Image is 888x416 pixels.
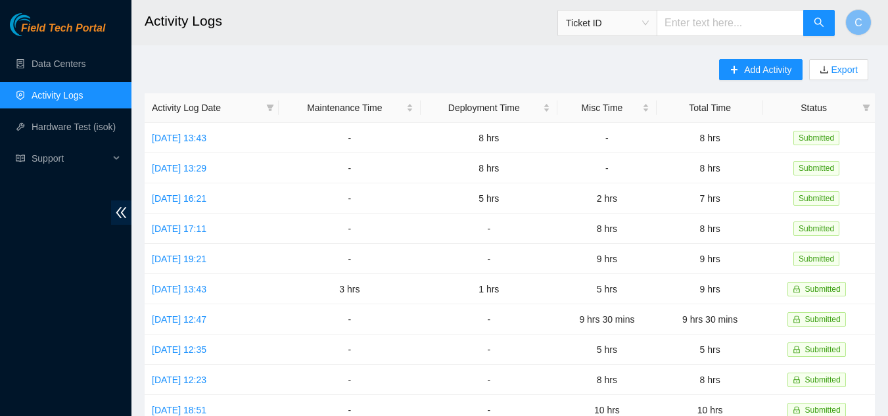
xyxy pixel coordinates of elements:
button: search [803,10,835,36]
a: [DATE] 16:21 [152,193,206,204]
td: 7 hrs [657,183,763,214]
img: Akamai Technologies [10,13,66,36]
a: [DATE] 19:21 [152,254,206,264]
a: [DATE] 12:23 [152,375,206,385]
input: Enter text here... [657,10,804,36]
td: - [421,244,557,274]
td: 9 hrs [657,244,763,274]
td: 8 hrs [657,153,763,183]
td: 9 hrs 30 mins [657,304,763,335]
td: - [557,153,657,183]
a: [DATE] 18:51 [152,405,206,415]
td: 9 hrs [557,244,657,274]
td: - [421,304,557,335]
td: 9 hrs 30 mins [557,304,657,335]
a: Hardware Test (isok) [32,122,116,132]
td: - [279,335,421,365]
td: - [279,183,421,214]
td: 5 hrs [421,183,557,214]
td: - [279,214,421,244]
a: [DATE] 17:11 [152,223,206,234]
td: 8 hrs [657,123,763,153]
span: Activity Log Date [152,101,261,115]
td: 1 hrs [421,274,557,304]
td: - [421,214,557,244]
td: 5 hrs [557,274,657,304]
span: lock [793,285,801,293]
td: - [421,365,557,395]
span: Status [770,101,857,115]
td: 5 hrs [557,335,657,365]
a: Data Centers [32,58,85,69]
td: - [279,365,421,395]
span: Submitted [793,161,839,175]
button: C [845,9,872,35]
span: Submitted [805,405,841,415]
td: 3 hrs [279,274,421,304]
span: filter [266,104,274,112]
span: Submitted [793,191,839,206]
span: lock [793,406,801,414]
td: - [279,244,421,274]
span: Support [32,145,109,172]
span: lock [793,346,801,354]
span: double-left [111,200,131,225]
span: filter [264,98,277,118]
a: [DATE] 13:43 [152,284,206,294]
span: download [820,65,829,76]
span: Submitted [805,345,841,354]
span: Submitted [805,315,841,324]
span: Submitted [793,252,839,266]
a: [DATE] 13:43 [152,133,206,143]
td: 8 hrs [421,153,557,183]
span: Submitted [805,285,841,294]
td: 9 hrs [657,274,763,304]
td: - [421,335,557,365]
td: - [279,123,421,153]
button: downloadExport [809,59,868,80]
td: 2 hrs [557,183,657,214]
span: C [854,14,862,31]
td: - [279,304,421,335]
td: 8 hrs [657,214,763,244]
span: Submitted [793,131,839,145]
button: plusAdd Activity [719,59,802,80]
td: 5 hrs [657,335,763,365]
td: 8 hrs [421,123,557,153]
span: filter [860,98,873,118]
span: lock [793,376,801,384]
span: search [814,17,824,30]
span: filter [862,104,870,112]
a: [DATE] 12:47 [152,314,206,325]
span: Add Activity [744,62,791,77]
td: 8 hrs [657,365,763,395]
span: lock [793,315,801,323]
th: Total Time [657,93,763,123]
span: Field Tech Portal [21,22,105,35]
span: Ticket ID [566,13,649,33]
a: Akamai TechnologiesField Tech Portal [10,24,105,41]
span: Submitted [793,221,839,236]
span: read [16,154,25,163]
td: - [557,123,657,153]
a: [DATE] 12:35 [152,344,206,355]
td: 8 hrs [557,365,657,395]
a: Activity Logs [32,90,83,101]
span: Submitted [805,375,841,384]
a: Export [829,64,858,75]
span: plus [730,65,739,76]
td: - [279,153,421,183]
td: 8 hrs [557,214,657,244]
a: [DATE] 13:29 [152,163,206,173]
